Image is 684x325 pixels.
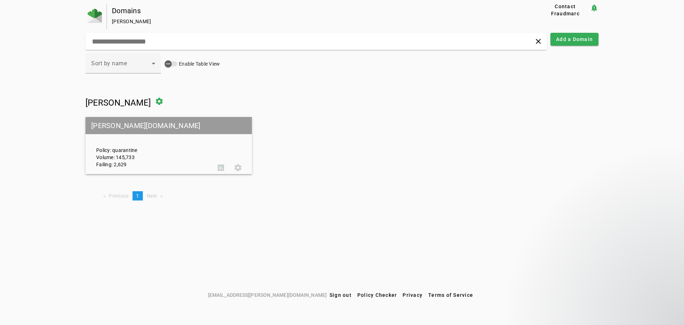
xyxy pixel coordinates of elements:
[428,292,473,298] span: Terms of Service
[177,60,220,67] label: Enable Table View
[136,193,139,199] span: 1
[229,159,247,176] button: Settings
[147,193,157,199] span: Next
[91,60,127,67] span: Sort by name
[88,9,102,23] img: Fraudmarc Logo
[354,289,400,301] button: Policy Checker
[327,289,354,301] button: Sign out
[91,123,212,168] div: Policy: quarantine Volume: 145,733 Failing: 2,629
[590,4,598,12] mat-icon: notification_important
[208,291,327,299] span: [EMAIL_ADDRESS][PERSON_NAME][DOMAIN_NAME]
[541,4,590,16] button: Contact Fraudmarc
[85,98,151,108] span: [PERSON_NAME]
[85,4,598,29] app-page-header: Domains
[556,36,593,43] span: Add a Domain
[112,18,518,25] div: [PERSON_NAME]
[112,7,518,14] div: Domains
[544,3,587,17] span: Contact Fraudmarc
[85,191,598,200] nav: Pagination
[109,193,129,199] span: Previous
[403,292,423,298] span: Privacy
[212,159,229,176] button: DMARC Report
[400,289,425,301] button: Privacy
[425,289,476,301] button: Terms of Service
[85,117,252,134] mat-grid-tile-header: [PERSON_NAME][DOMAIN_NAME]
[550,33,598,46] button: Add a Domain
[660,301,677,318] iframe: Intercom live chat
[330,292,352,298] span: Sign out
[357,292,397,298] span: Policy Checker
